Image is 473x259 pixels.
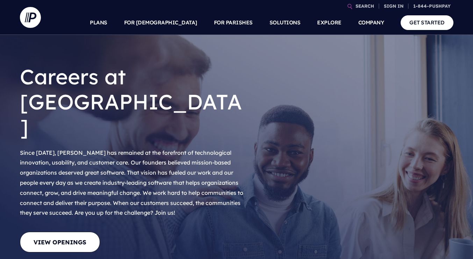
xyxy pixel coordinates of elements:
h1: Careers at [GEOGRAPHIC_DATA] [20,59,247,145]
a: SOLUTIONS [270,10,301,35]
a: FOR [DEMOGRAPHIC_DATA] [124,10,197,35]
a: EXPLORE [317,10,342,35]
a: FOR PARISHES [214,10,253,35]
a: GET STARTED [401,15,453,30]
a: COMPANY [358,10,384,35]
a: View Openings [20,232,100,252]
a: PLANS [90,10,107,35]
span: Since [DATE], [PERSON_NAME] has remained at the forefront of technological innovation, usability,... [20,149,243,216]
